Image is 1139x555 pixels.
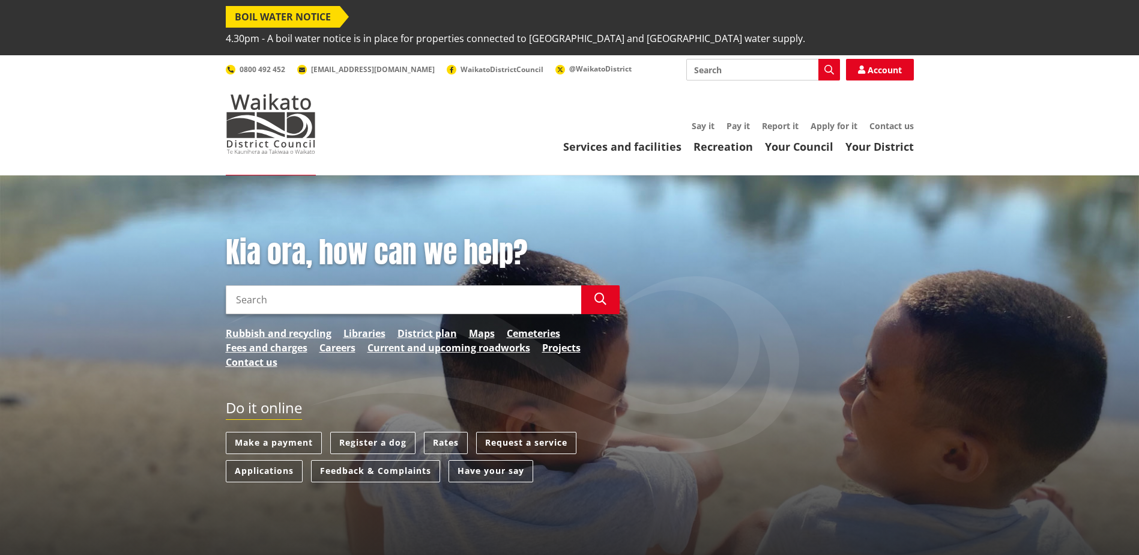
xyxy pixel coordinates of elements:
[507,326,560,341] a: Cemeteries
[397,326,457,341] a: District plan
[226,460,303,482] a: Applications
[226,355,277,369] a: Contact us
[424,432,468,454] a: Rates
[762,120,799,132] a: Report it
[297,64,435,74] a: [EMAIL_ADDRESS][DOMAIN_NAME]
[727,120,750,132] a: Pay it
[765,139,833,154] a: Your Council
[226,64,285,74] a: 0800 492 452
[569,64,632,74] span: @WaikatoDistrict
[343,326,385,341] a: Libraries
[226,326,331,341] a: Rubbish and recycling
[555,64,632,74] a: @WaikatoDistrict
[226,6,340,28] span: BOIL WATER NOTICE
[226,399,302,420] h2: Do it online
[692,120,715,132] a: Say it
[226,432,322,454] a: Make a payment
[240,64,285,74] span: 0800 492 452
[693,139,753,154] a: Recreation
[319,341,355,355] a: Careers
[449,460,533,482] a: Have your say
[447,64,543,74] a: WaikatoDistrictCouncil
[563,139,681,154] a: Services and facilities
[311,460,440,482] a: Feedback & Complaints
[226,28,805,49] span: 4.30pm - A boil water notice is in place for properties connected to [GEOGRAPHIC_DATA] and [GEOGR...
[869,120,914,132] a: Contact us
[367,341,530,355] a: Current and upcoming roadworks
[330,432,415,454] a: Register a dog
[846,59,914,80] a: Account
[311,64,435,74] span: [EMAIL_ADDRESS][DOMAIN_NAME]
[226,285,581,314] input: Search input
[845,139,914,154] a: Your District
[226,235,620,270] h1: Kia ora, how can we help?
[686,59,840,80] input: Search input
[811,120,857,132] a: Apply for it
[542,341,581,355] a: Projects
[461,64,543,74] span: WaikatoDistrictCouncil
[226,341,307,355] a: Fees and charges
[476,432,576,454] a: Request a service
[469,326,495,341] a: Maps
[226,94,316,154] img: Waikato District Council - Te Kaunihera aa Takiwaa o Waikato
